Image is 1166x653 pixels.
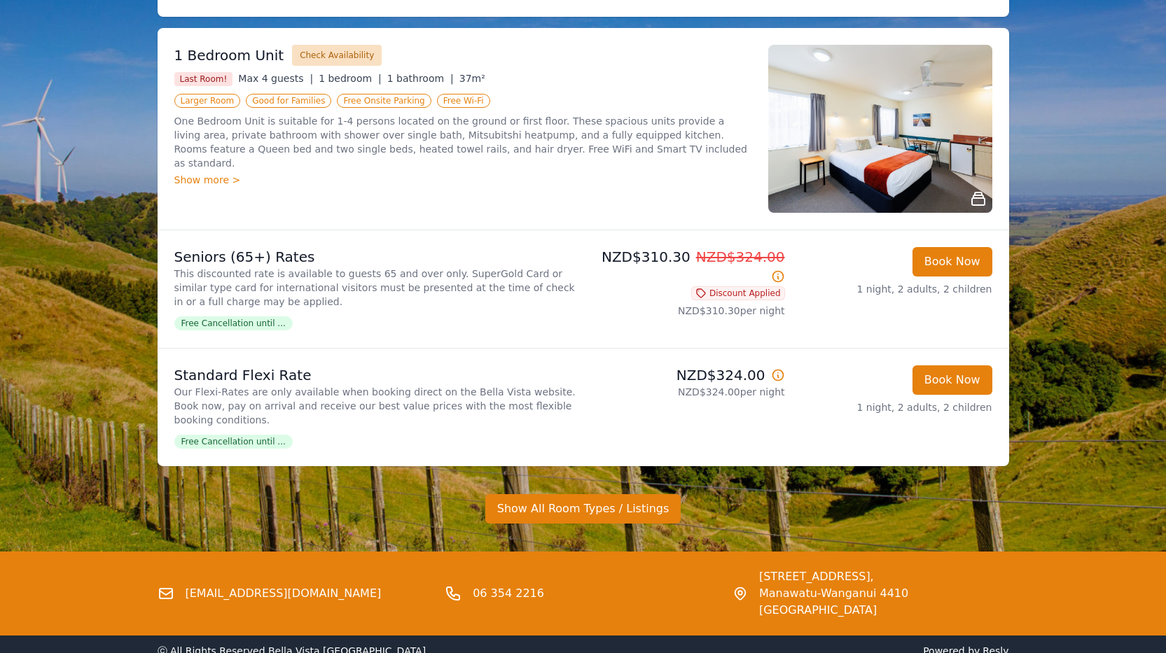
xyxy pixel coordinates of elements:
[589,247,785,286] p: NZD$310.30
[174,247,578,267] p: Seniors (65+) Rates
[246,94,331,108] span: Good for Families
[174,385,578,427] p: Our Flexi-Rates are only available when booking direct on the Bella Vista website. Book now, pay ...
[174,45,284,65] h3: 1 Bedroom Unit
[292,45,382,66] button: Check Availability
[238,73,313,84] span: Max 4 guests |
[759,568,1009,585] span: [STREET_ADDRESS],
[473,585,544,602] a: 06 354 2216
[174,267,578,309] p: This discounted rate is available to guests 65 and over only. SuperGold Card or similar type card...
[319,73,382,84] span: 1 bedroom |
[912,365,992,395] button: Book Now
[174,114,751,170] p: One Bedroom Unit is suitable for 1-4 persons located on the ground or first floor. These spacious...
[437,94,490,108] span: Free Wi-Fi
[337,94,431,108] span: Free Onsite Parking
[459,73,485,84] span: 37m²
[174,173,751,187] div: Show more >
[589,365,785,385] p: NZD$324.00
[589,385,785,399] p: NZD$324.00 per night
[174,365,578,385] p: Standard Flexi Rate
[796,400,992,414] p: 1 night, 2 adults, 2 children
[759,585,1009,619] span: Manawatu-Wanganui 4410 [GEOGRAPHIC_DATA]
[174,94,241,108] span: Larger Room
[174,72,233,86] span: Last Room!
[485,494,681,524] button: Show All Room Types / Listings
[696,248,785,265] span: NZD$324.00
[174,316,293,330] span: Free Cancellation until ...
[912,247,992,276] button: Book Now
[691,286,785,300] span: Discount Applied
[589,304,785,318] p: NZD$310.30 per night
[174,435,293,449] span: Free Cancellation until ...
[387,73,454,84] span: 1 bathroom |
[796,282,992,296] p: 1 night, 2 adults, 2 children
[186,585,382,602] a: [EMAIL_ADDRESS][DOMAIN_NAME]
